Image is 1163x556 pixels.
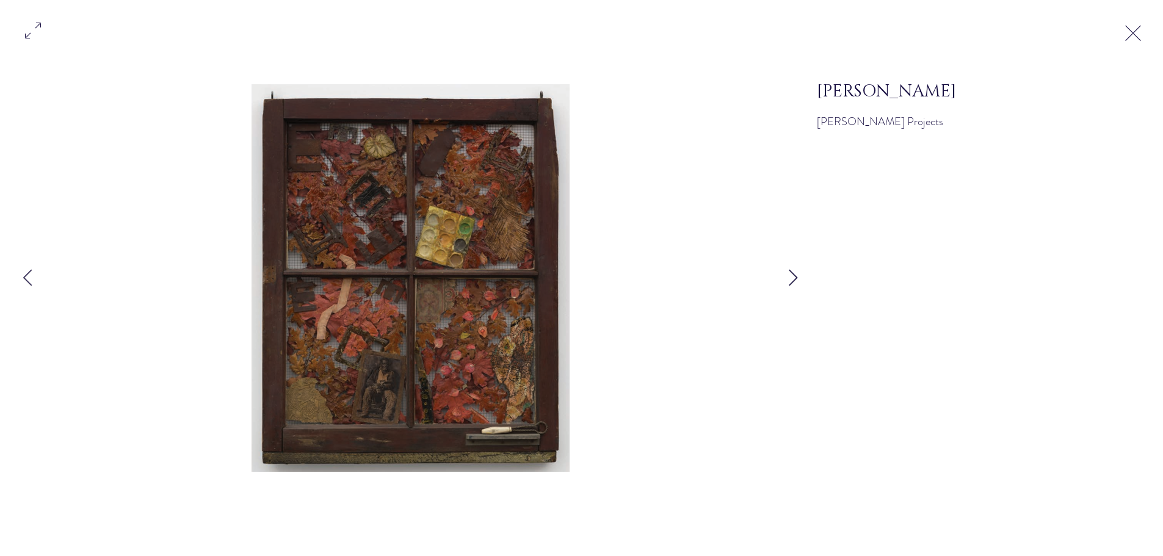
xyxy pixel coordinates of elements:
[1121,18,1145,45] button: Exit expand mode
[817,79,1090,103] h1: [PERSON_NAME]
[21,16,45,43] button: Open in fullscreen
[817,114,1090,129] div: [PERSON_NAME] Projects
[12,263,43,294] button: Previous Item
[778,263,808,294] button: Next Item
